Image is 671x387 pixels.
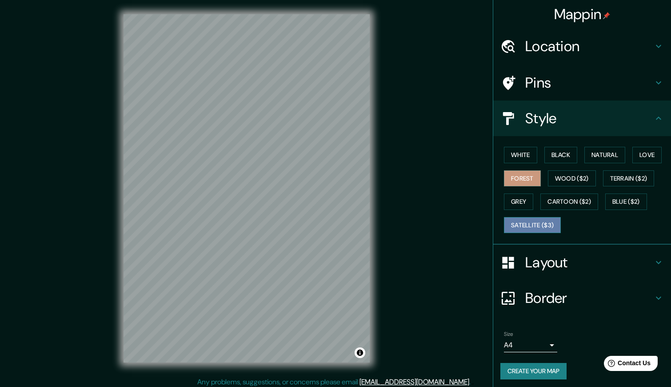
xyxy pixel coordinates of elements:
[525,109,653,127] h4: Style
[632,147,662,163] button: Love
[359,377,469,387] a: [EMAIL_ADDRESS][DOMAIN_NAME]
[493,28,671,64] div: Location
[124,14,370,363] canvas: Map
[493,245,671,280] div: Layout
[504,170,541,187] button: Forest
[493,101,671,136] div: Style
[605,193,647,210] button: Blue ($2)
[504,338,557,352] div: A4
[525,254,653,271] h4: Layout
[504,193,533,210] button: Grey
[493,280,671,316] div: Border
[525,289,653,307] h4: Border
[504,331,513,338] label: Size
[544,147,578,163] button: Black
[493,65,671,101] div: Pins
[592,352,661,377] iframe: Help widget launcher
[500,363,567,379] button: Create your map
[525,37,653,55] h4: Location
[355,347,365,358] button: Toggle attribution
[603,170,655,187] button: Terrain ($2)
[525,74,653,92] h4: Pins
[584,147,625,163] button: Natural
[603,12,610,19] img: pin-icon.png
[540,193,598,210] button: Cartoon ($2)
[504,147,537,163] button: White
[554,5,611,23] h4: Mappin
[504,217,561,234] button: Satellite ($3)
[548,170,596,187] button: Wood ($2)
